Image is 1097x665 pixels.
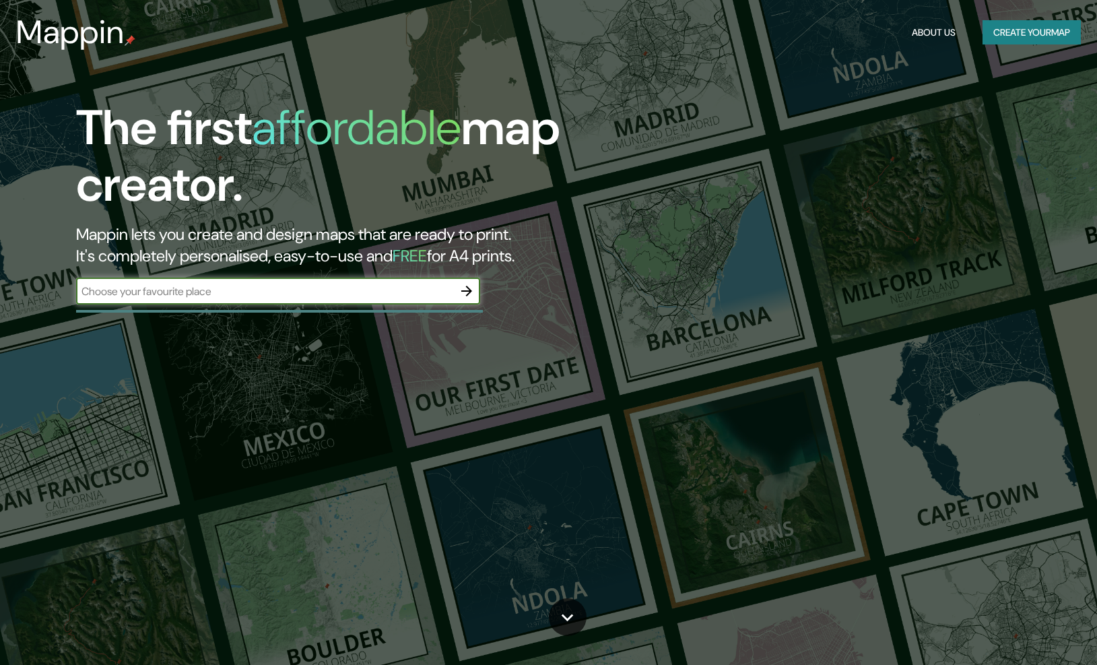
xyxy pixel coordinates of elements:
h1: The first map creator. [76,100,625,224]
h5: FREE [393,245,427,266]
iframe: Help widget launcher [977,612,1082,650]
button: About Us [906,20,961,45]
img: mappin-pin [125,35,135,46]
h1: affordable [252,96,461,159]
h2: Mappin lets you create and design maps that are ready to print. It's completely personalised, eas... [76,224,625,267]
button: Create yourmap [983,20,1081,45]
h3: Mappin [16,13,125,51]
input: Choose your favourite place [76,284,453,299]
